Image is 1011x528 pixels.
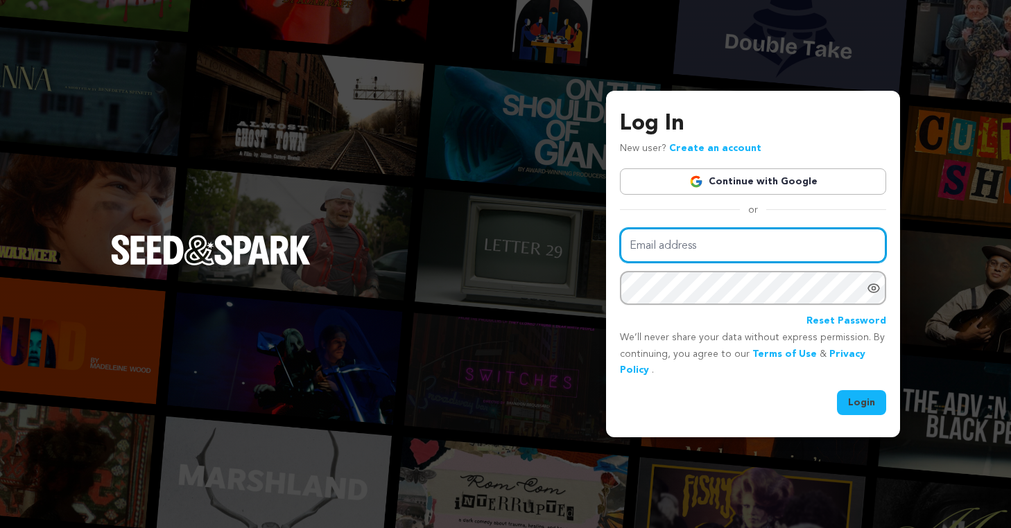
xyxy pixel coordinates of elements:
img: Seed&Spark Logo [111,235,311,265]
a: Seed&Spark Homepage [111,235,311,293]
a: Terms of Use [752,349,817,359]
button: Login [837,390,886,415]
p: We’ll never share your data without express permission. By continuing, you agree to our & . [620,330,886,379]
img: Google logo [689,175,703,188]
a: Create an account [669,143,761,153]
input: Email address [620,228,886,263]
a: Reset Password [806,313,886,330]
h3: Log In [620,107,886,141]
a: Continue with Google [620,168,886,195]
p: New user? [620,141,761,157]
span: or [740,203,766,217]
a: Show password as plain text. Warning: this will display your password on the screen. [867,281,881,295]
